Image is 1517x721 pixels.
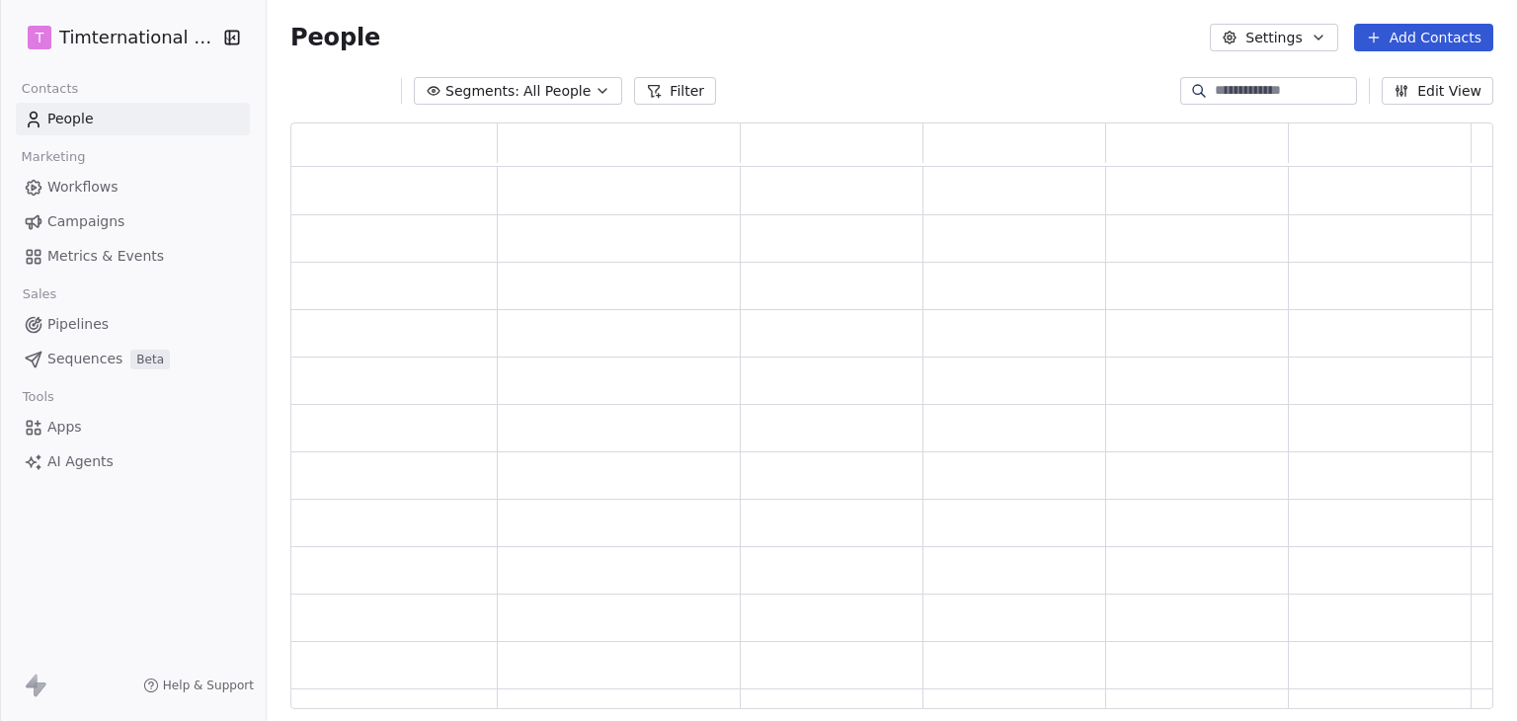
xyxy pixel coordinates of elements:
button: Settings [1210,24,1337,51]
span: Sales [14,280,65,309]
span: Contacts [13,74,87,104]
span: Sequences [47,349,122,369]
span: Marketing [13,142,94,172]
button: TTimternational B.V. [24,21,210,54]
button: Add Contacts [1354,24,1493,51]
a: Campaigns [16,205,250,238]
a: Metrics & Events [16,240,250,273]
a: Help & Support [143,678,254,693]
span: Segments: [445,81,519,102]
a: People [16,103,250,135]
span: Metrics & Events [47,246,164,267]
a: Workflows [16,171,250,203]
span: Tools [14,382,62,412]
button: Edit View [1382,77,1493,105]
span: All People [523,81,591,102]
span: People [290,23,380,52]
span: Apps [47,417,82,438]
span: T [36,28,44,47]
span: Beta [130,350,170,369]
button: Filter [634,77,716,105]
a: SequencesBeta [16,343,250,375]
span: Help & Support [163,678,254,693]
span: Pipelines [47,314,109,335]
a: Apps [16,411,250,443]
a: AI Agents [16,445,250,478]
span: Campaigns [47,211,124,232]
span: AI Agents [47,451,114,472]
span: Timternational B.V. [59,25,217,50]
a: Pipelines [16,308,250,341]
span: People [47,109,94,129]
span: Workflows [47,177,119,198]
